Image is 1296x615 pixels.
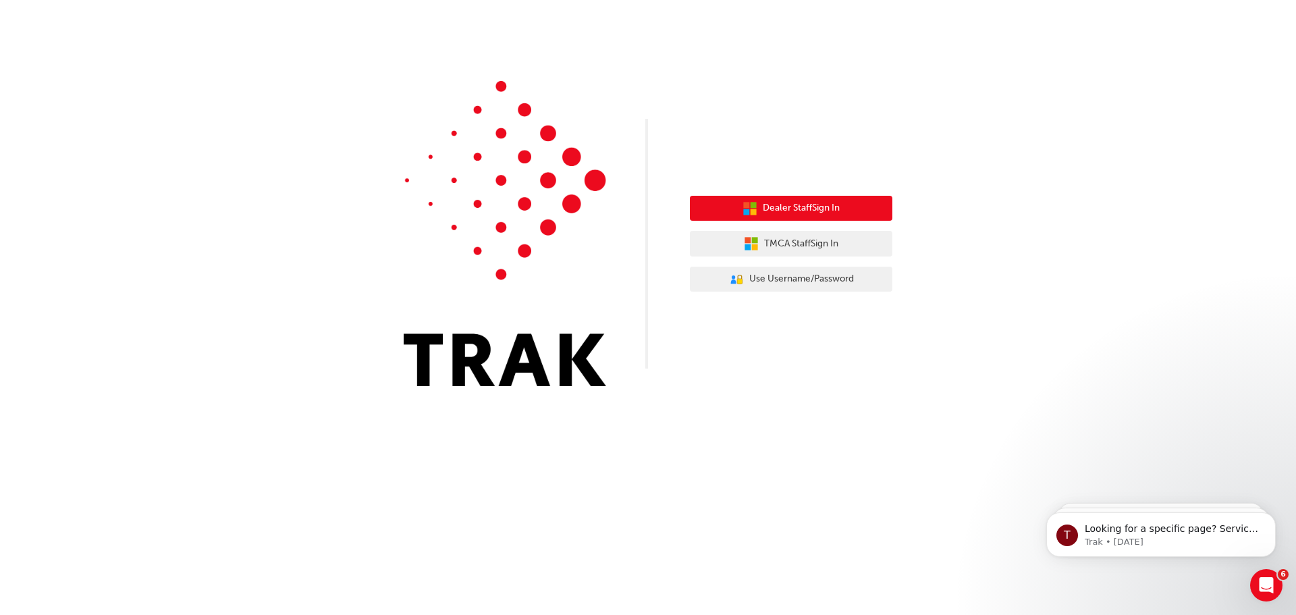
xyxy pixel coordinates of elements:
span: Dealer Staff Sign In [763,200,840,216]
button: Use Username/Password [690,267,892,292]
span: Use Username/Password [749,271,854,287]
iframe: Intercom notifications message [1026,484,1296,579]
span: 6 [1278,569,1289,580]
iframe: Intercom live chat [1250,569,1282,601]
img: Trak [404,81,606,386]
button: Dealer StaffSign In [690,196,892,221]
button: TMCA StaffSign In [690,231,892,257]
span: TMCA Staff Sign In [764,236,838,252]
